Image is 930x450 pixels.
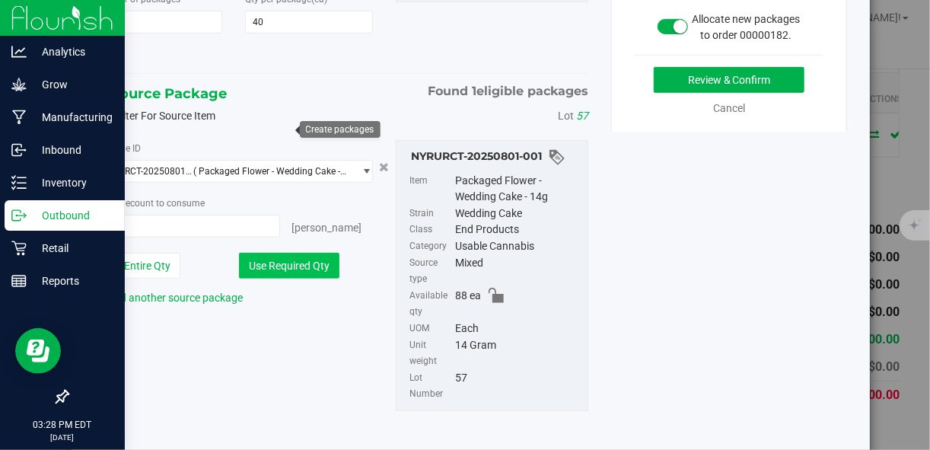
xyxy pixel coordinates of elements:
p: [DATE] [7,432,118,443]
div: Packaged Flower - Wedding Cake - 14g [455,173,580,206]
p: Manufacturing [27,108,118,126]
span: select [353,161,372,182]
a: Add another source package [94,292,243,304]
input: 1 [95,11,221,33]
inline-svg: Retail [11,241,27,256]
button: Review & Confirm [654,67,804,93]
a: Cancel [713,102,745,114]
label: Filter For Source Item [94,108,215,124]
inline-svg: Manufacturing [11,110,27,125]
span: 1 [472,84,476,98]
div: Create packages [306,124,374,135]
p: Outbound [27,206,118,225]
p: Reports [27,272,118,290]
button: Cancel button [374,156,393,178]
inline-svg: Grow [11,77,27,92]
span: ( Packaged Flower - Wedding Cake - 14g ) [193,166,347,177]
div: NYRURCT-20250801-001 [411,148,580,167]
inline-svg: Inventory [11,175,27,190]
inline-svg: Analytics [11,44,27,59]
span: [PERSON_NAME] [291,222,361,234]
p: Grow [27,75,118,94]
div: 57 [455,370,580,403]
span: 2) Source Package [94,82,227,105]
iframe: Resource center [15,328,61,374]
p: Analytics [27,43,118,61]
label: Unit weight [409,337,452,370]
inline-svg: Inbound [11,142,27,158]
span: Allocate new packages to order 00000182. [693,13,801,41]
span: 57 [576,110,588,122]
button: Use Entire Qty [94,253,180,279]
div: Usable Cannabis [455,238,580,255]
p: Inbound [27,141,118,159]
label: Class [409,222,452,238]
label: Strain [409,206,452,222]
input: 40 ea [95,215,279,237]
label: UOM [409,321,452,337]
p: 03:28 PM EDT [7,418,118,432]
span: Lot [558,110,574,122]
button: Use Required Qty [239,253,339,279]
div: Mixed [455,255,580,288]
input: 40 [246,11,372,33]
label: Category [409,238,452,255]
span: 88 ea [455,288,481,321]
p: Inventory [27,174,118,192]
div: Each [455,321,580,337]
div: 14 Gram [455,337,580,370]
span: NYRURCT-20250801-001 [101,166,194,177]
label: Available qty [409,288,452,321]
p: Retail [27,239,118,257]
span: Package to consume [94,198,205,209]
label: Item [409,173,452,206]
inline-svg: Reports [11,273,27,289]
label: Lot Number [409,370,452,403]
label: Source type [409,255,452,288]
span: count [130,198,154,209]
inline-svg: Outbound [11,208,27,223]
div: End Products [455,222,580,238]
span: Found eligible packages [428,82,588,101]
div: Wedding Cake [455,206,580,222]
